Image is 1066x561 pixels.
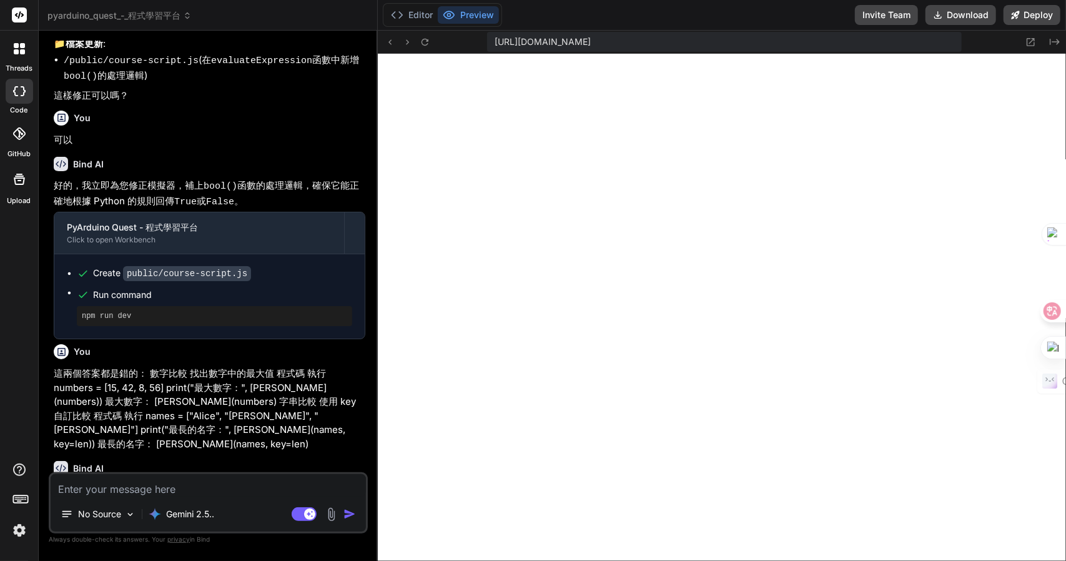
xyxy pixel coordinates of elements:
img: attachment [324,507,338,522]
label: code [11,105,28,116]
button: Invite Team [855,5,918,25]
p: 這兩個答案都是錯的： 數字比較 找出數字中的最大值 程式碼 執行 numbers = [15, 42, 8, 56] print("最大數字：", [PERSON_NAME](numbers))... [54,367,365,451]
code: bool() [204,181,237,192]
button: Deploy [1004,5,1060,25]
p: 可以 [54,133,365,147]
h6: You [74,112,91,124]
button: Preview [438,6,499,24]
button: PyArduino Quest - 程式學習平台Click to open Workbench [54,212,344,254]
button: Editor [386,6,438,24]
h6: Bind AI [73,158,104,171]
h6: Bind AI [73,462,104,475]
p: No Source [78,508,121,520]
p: Always double-check its answers. Your in Bind [49,534,368,545]
div: Click to open Workbench [67,235,332,245]
button: Download [925,5,996,25]
pre: npm run dev [82,311,347,321]
code: bool() [64,71,97,82]
code: /public/course-script.js [64,56,199,66]
p: Gemini 2.5.. [166,508,214,520]
div: PyArduino Quest - 程式學習平台 [67,221,332,234]
li: (在 函數中新增 的處理邏輯) [64,53,365,84]
img: Pick Models [125,509,136,520]
label: threads [6,63,32,74]
img: Gemini 2.5 Pro [149,508,161,520]
h6: You [74,345,91,358]
code: True [174,197,197,207]
div: Create [93,267,251,280]
strong: 檔案更新 [66,37,103,49]
img: icon [343,508,356,520]
p: 好的，我立即為您修正模擬器，補上 函數的處理邏輯，確保它能正確地根據 Python 的規則回傳 或 。 [54,179,365,209]
iframe: Preview [378,54,1066,561]
code: public/course-script.js [123,266,251,281]
label: Upload [7,196,31,206]
span: pyarduino_quest_-_程式學習平台 [47,9,192,22]
code: False [206,197,234,207]
code: evaluateExpression [211,56,312,66]
img: settings [9,520,30,541]
p: 這樣修正可以嗎？ [54,89,365,103]
label: GitHub [7,149,31,159]
span: Run command [93,289,352,301]
span: [URL][DOMAIN_NAME] [495,36,591,48]
span: privacy [167,535,190,543]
